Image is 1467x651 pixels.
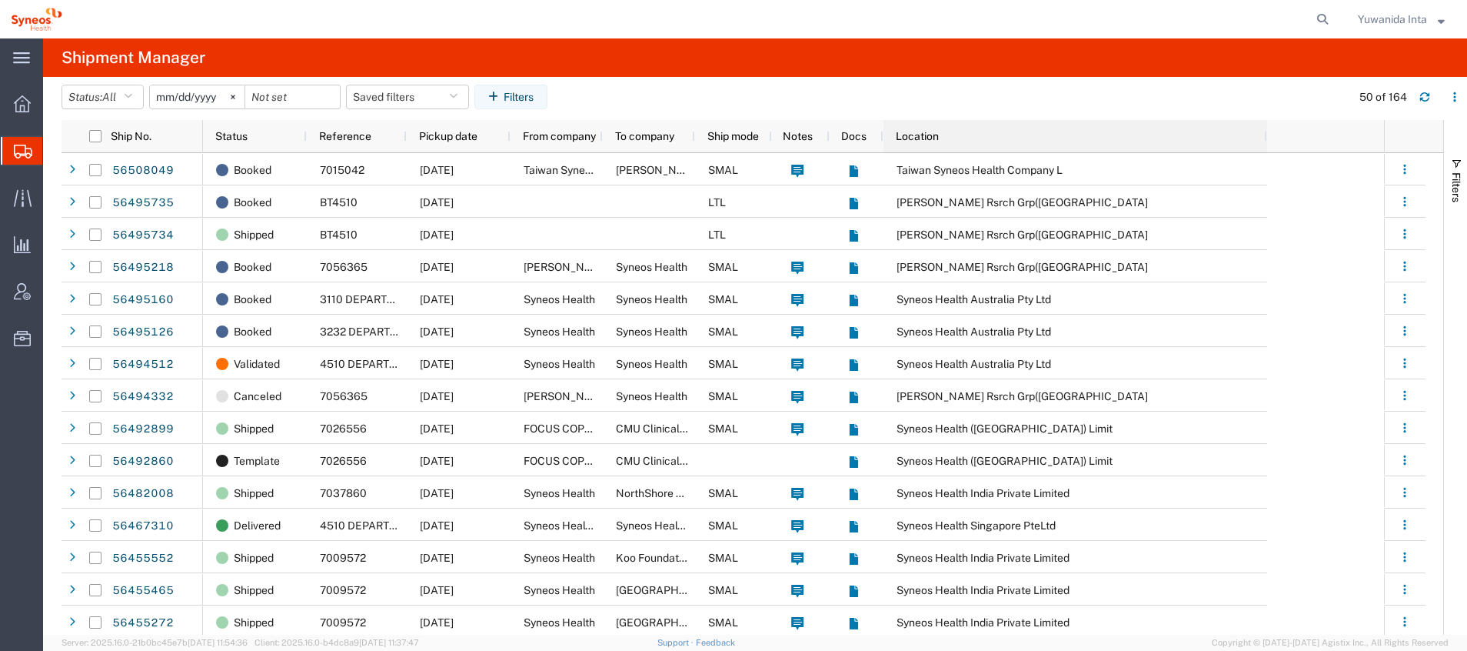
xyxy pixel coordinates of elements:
span: Copyright © [DATE]-[DATE] Agistix Inc., All Rights Reserved [1212,636,1449,649]
span: 08/15/2025 [420,390,454,402]
a: 56492899 [111,417,175,442]
span: Pickup date [419,130,477,142]
span: Location [896,130,939,142]
span: Severance Hospital - Yonsei University [616,616,841,629]
span: Illingworth Rsrch Grp(Australi [896,261,1148,273]
span: LTL [708,196,726,209]
span: Docs [841,130,867,142]
span: Ship No. [111,130,151,142]
span: Booked [234,283,271,315]
span: Filters [1450,172,1462,202]
span: 08/14/2025 [420,196,454,209]
span: 7056365 [320,390,368,402]
span: Syneos Health [524,584,595,596]
span: Canceled [234,380,281,412]
h4: Shipment Manager [62,38,205,77]
span: Syneos Health Australia Pty Ltd [616,519,770,532]
a: 56495735 [111,191,175,215]
span: Validated [234,348,280,380]
a: 56495160 [111,288,175,312]
span: Syneos Health [524,293,595,305]
span: Taiwan Syneos Health Company L [896,164,1063,176]
span: 08/12/2025 [420,616,454,629]
span: 3110 DEPARTMENTAL EXPENSE [320,293,484,305]
span: Shipped [234,542,274,574]
span: 7009572 [320,584,366,596]
span: 08/12/2025 [420,552,454,564]
span: CMU Clinical Research Center (CMU-CRC) [616,455,824,467]
span: Shipped [234,574,274,606]
span: SMAL [708,616,738,629]
span: 7009572 [320,552,366,564]
span: 7009572 [320,616,366,629]
span: 08/14/2025 [420,229,454,241]
span: 4510 DEPARTMENTAL EXPENSE [320,358,486,370]
span: SMAL [708,584,738,596]
span: All [102,91,116,103]
button: Saved filters [346,85,469,109]
span: Syneos Health [524,358,595,370]
span: SMAL [708,293,738,305]
span: 4510 DEPARTMENTAL EXPENSE [320,519,486,532]
span: SMAL [708,519,738,532]
input: Not set [245,85,340,108]
span: 08/14/2025 [420,487,454,499]
span: SMAL [708,261,738,273]
span: Syneos Health India Private Limited [896,584,1069,596]
span: Yuwanida Inta [1358,11,1427,28]
span: SMAL [708,390,738,402]
span: LTL [708,229,726,241]
span: Status [215,130,248,142]
span: Syneos Health Singapore PteLtd [896,519,1056,532]
div: 50 of 164 [1359,89,1407,105]
span: Syneos Health [616,293,687,305]
span: Syneos Health India Private Limited [896,552,1069,564]
span: 7056365 [320,261,368,273]
span: Delivered [234,509,281,542]
span: Illingworth Rsrch Grp(Australi [896,390,1148,402]
span: Shipped [234,477,274,509]
span: Syneos Health [616,390,687,402]
span: 08/21/2025 [420,358,454,370]
a: 56455552 [111,546,175,571]
span: Shipped [234,219,274,251]
span: 08/22/2025 [420,293,454,305]
span: FOCUS COPY SERVICE [524,455,639,467]
a: 56494332 [111,385,175,409]
span: Syneos Health [524,552,595,564]
span: Syneos Health [616,358,687,370]
a: 56494512 [111,352,175,377]
span: Syneos Health [616,261,687,273]
span: Shipped [234,606,274,639]
span: SMAL [708,422,738,435]
span: FOCUS COPY SERVICE [524,422,639,435]
span: Notes [783,130,813,142]
span: 08/19/2025 [420,261,454,273]
span: Koo Foundation-Sun Yat-Sen Cancer Center [616,552,848,564]
span: Syneos Health [524,616,595,629]
a: 56455272 [111,611,175,636]
span: 7015042 [320,164,364,176]
span: Illingworth Rsrch Grp(Australi [896,229,1148,241]
span: 08/12/2025 [420,584,454,596]
span: [DATE] 11:54:36 [188,638,248,647]
span: Template [234,445,280,477]
a: 56467310 [111,514,175,539]
span: SMAL [708,358,738,370]
span: Syneos Health Australia Pty Ltd [896,325,1051,338]
span: 08/12/2025 [420,519,454,532]
span: Booked [234,186,271,219]
span: 7037860 [320,487,367,499]
span: Booked [234,315,271,348]
span: BT4510 [320,196,358,209]
span: [DATE] 11:37:47 [359,638,419,647]
span: Syneos Health India Private Limited [896,616,1069,629]
span: Syneos Health Australia Pty Ltd [896,293,1051,305]
a: Feedback [696,638,735,647]
span: Syneos Health [524,325,595,338]
span: Shipped [234,412,274,445]
input: Not set [150,85,244,108]
span: Client: 2025.16.0-b4dc8a9 [254,638,419,647]
a: 56482008 [111,482,175,506]
span: 3232 DEPARTMENTAL EXPENSE [320,325,487,338]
